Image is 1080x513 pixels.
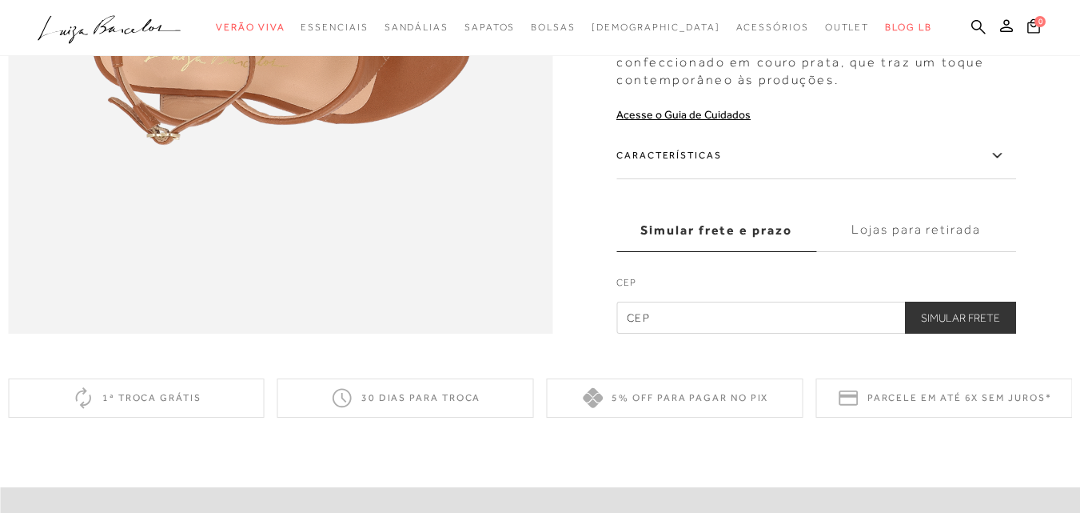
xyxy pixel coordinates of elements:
span: Essenciais [301,22,368,33]
button: 0 [1022,18,1045,39]
a: noSubCategoriesText [464,13,515,42]
a: noSubCategoriesText [736,13,809,42]
label: Lojas para retirada [816,209,1016,252]
span: [DEMOGRAPHIC_DATA] [592,22,720,33]
a: noSubCategoriesText [825,13,870,42]
input: CEP [616,302,1016,334]
div: 1ª troca grátis [8,379,265,418]
a: noSubCategoriesText [301,13,368,42]
a: noSubCategoriesText [216,13,285,42]
span: Acessórios [736,22,809,33]
span: Outlet [825,22,870,33]
span: BLOG LB [885,22,931,33]
div: 5% off para pagar no PIX [547,379,803,418]
a: Acesse o Guia de Cuidados [616,108,751,121]
label: Características [616,133,1016,179]
button: Simular Frete [905,302,1016,334]
div: Parcele em até 6x sem juros* [815,379,1072,418]
span: Bolsas [531,22,576,33]
span: Sandálias [385,22,448,33]
span: Verão Viva [216,22,285,33]
a: noSubCategoriesText [592,13,720,42]
span: Sapatos [464,22,515,33]
label: CEP [616,275,1016,298]
a: noSubCategoriesText [385,13,448,42]
a: BLOG LB [885,13,931,42]
label: Simular frete e prazo [616,209,816,252]
span: 0 [1034,16,1046,27]
a: noSubCategoriesText [531,13,576,42]
div: 30 dias para troca [277,379,534,418]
